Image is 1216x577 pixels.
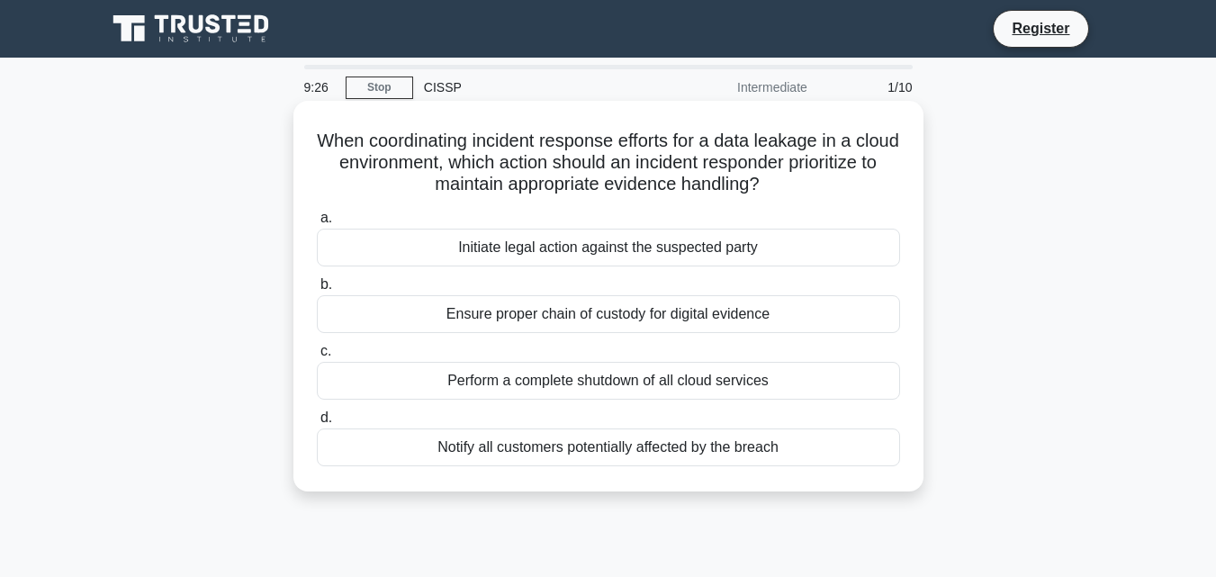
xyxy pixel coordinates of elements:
span: c. [320,343,331,358]
div: CISSP [413,69,661,105]
div: 9:26 [293,69,346,105]
span: b. [320,276,332,292]
a: Register [1001,17,1080,40]
div: Intermediate [661,69,818,105]
div: Notify all customers potentially affected by the breach [317,428,900,466]
span: a. [320,210,332,225]
div: Initiate legal action against the suspected party [317,229,900,266]
a: Stop [346,77,413,99]
div: Perform a complete shutdown of all cloud services [317,362,900,400]
div: 1/10 [818,69,923,105]
span: d. [320,410,332,425]
h5: When coordinating incident response efforts for a data leakage in a cloud environment, which acti... [315,130,902,196]
div: Ensure proper chain of custody for digital evidence [317,295,900,333]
